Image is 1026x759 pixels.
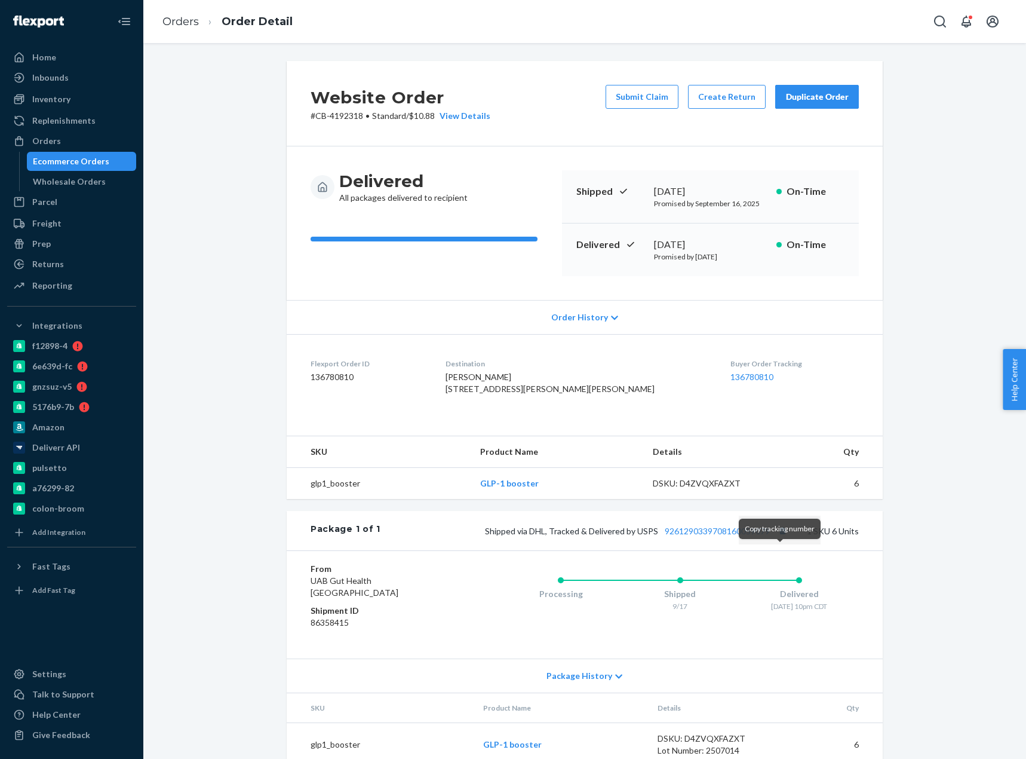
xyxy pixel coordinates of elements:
th: Qty [774,436,883,468]
a: pulsetto [7,458,136,478]
div: Reporting [32,280,72,292]
th: Product Name [474,693,648,723]
p: Promised by September 16, 2025 [654,198,767,209]
button: Open account menu [981,10,1005,33]
div: Home [32,51,56,63]
a: Returns [7,255,136,274]
ol: breadcrumbs [153,4,302,39]
a: Settings [7,665,136,684]
div: Add Fast Tag [32,585,75,595]
div: Integrations [32,320,82,332]
button: View Details [435,110,490,122]
img: Flexport logo [13,16,64,27]
p: On-Time [787,238,844,252]
div: Give Feedback [32,729,90,741]
div: Deliverr API [32,442,80,454]
div: 9/17 [620,601,740,611]
a: Deliverr API [7,438,136,457]
div: All packages delivered to recipient [339,170,468,204]
div: Parcel [32,196,57,208]
a: Order Detail [222,15,293,28]
div: Inbounds [32,72,69,84]
span: Order History [551,311,608,323]
button: Give Feedback [7,726,136,745]
div: Shipped [620,588,740,600]
span: Shipped via DHL, Tracked & Delivered by USPS [485,526,790,536]
p: Promised by [DATE] [654,252,767,262]
div: Settings [32,668,66,680]
div: Prep [32,238,51,250]
a: Help Center [7,705,136,724]
a: f12898-4 [7,336,136,356]
th: SKU [287,693,474,723]
button: Integrations [7,316,136,335]
span: Package History [546,670,612,682]
div: Fast Tags [32,561,70,573]
span: • [365,111,370,121]
a: Add Fast Tag [7,581,136,600]
div: Add Integration [32,527,85,537]
dt: Buyer Order Tracking [730,359,859,369]
dt: Shipment ID [311,605,453,617]
dd: 136780810 [311,371,426,383]
div: Replenishments [32,115,96,127]
div: Amazon [32,421,64,433]
button: Help Center [1003,349,1026,410]
div: Returns [32,258,64,270]
div: Delivered [739,588,859,600]
div: Inventory [32,93,70,105]
a: Replenishments [7,111,136,130]
div: Ecommerce Orders [33,155,109,167]
div: pulsetto [32,462,67,474]
div: 5176b9-7b [32,401,74,413]
p: On-Time [787,185,844,198]
dd: 86358415 [311,617,453,629]
th: Details [643,436,775,468]
div: DSKU: D4ZVQXFAZXT [658,733,770,745]
a: 136780810 [730,372,773,382]
a: Prep [7,234,136,253]
div: 6e639d-fc [32,360,72,372]
div: Talk to Support [32,688,94,700]
th: Qty [779,693,883,723]
a: Talk to Support [7,685,136,704]
a: Inbounds [7,68,136,87]
a: Ecommerce Orders [27,152,137,171]
a: Freight [7,214,136,233]
a: Wholesale Orders [27,172,137,191]
dt: Destination [446,359,711,369]
span: UAB Gut Health [GEOGRAPHIC_DATA] [311,576,398,598]
button: Open notifications [954,10,978,33]
div: colon-broom [32,503,84,515]
div: Duplicate Order [785,91,849,103]
div: Orders [32,135,61,147]
div: Package 1 of 1 [311,523,380,538]
a: Orders [162,15,199,28]
div: Processing [501,588,620,600]
td: glp1_booster [287,468,471,500]
div: [DATE] 10pm CDT [739,601,859,611]
a: a76299-82 [7,479,136,498]
div: Help Center [32,709,81,721]
a: GLP-1 booster [483,739,542,749]
th: Product Name [471,436,643,468]
div: Wholesale Orders [33,176,106,188]
button: Close Navigation [112,10,136,33]
a: 5176b9-7b [7,397,136,417]
button: Duplicate Order [775,85,859,109]
h2: Website Order [311,85,490,110]
button: Fast Tags [7,557,136,576]
span: [PERSON_NAME] [STREET_ADDRESS][PERSON_NAME][PERSON_NAME] [446,372,655,394]
div: 1 SKU 6 Units [380,523,859,538]
a: gnzsuz-v5 [7,377,136,396]
a: colon-broom [7,499,136,518]
div: f12898-4 [32,340,67,352]
div: gnzsuz-v5 [32,381,72,393]
p: Delivered [576,238,644,252]
span: Copy tracking number [745,524,815,533]
a: 9261290339708160059079 [665,526,770,536]
div: [DATE] [654,238,767,252]
a: 6e639d-fc [7,357,136,376]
